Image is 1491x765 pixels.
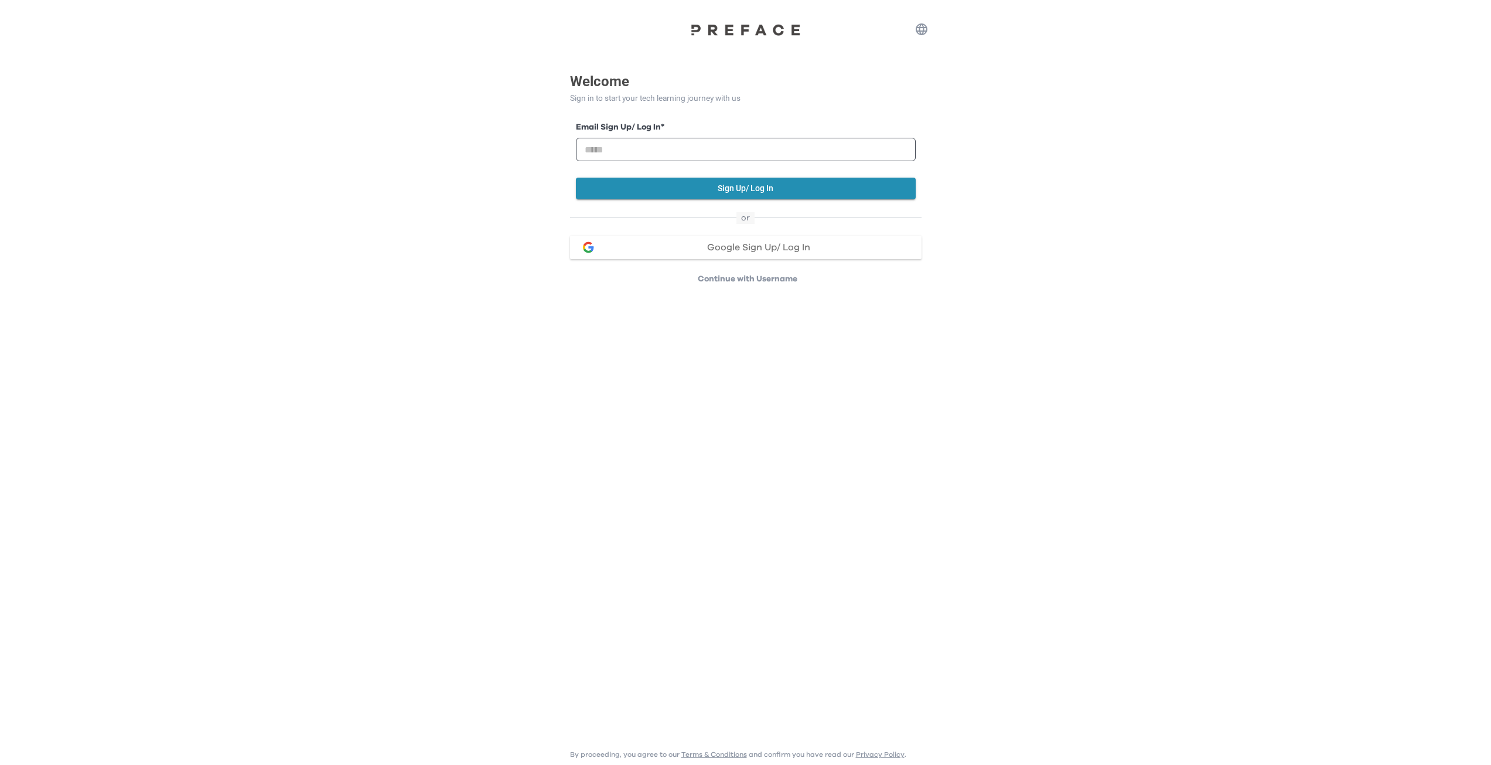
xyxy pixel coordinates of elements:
p: Welcome [570,71,922,92]
button: google loginGoogle Sign Up/ Log In [570,236,922,259]
p: Continue with Username [574,273,922,285]
span: or [736,212,755,224]
span: Google Sign Up/ Log In [707,243,810,252]
img: Preface Logo [687,23,804,36]
button: Sign Up/ Log In [576,178,916,199]
p: By proceeding, you agree to our and confirm you have read our . [570,750,906,759]
label: Email Sign Up/ Log In * [576,121,916,134]
img: google login [581,240,595,254]
p: Sign in to start your tech learning journey with us [570,92,922,104]
a: Privacy Policy [856,751,905,758]
a: Terms & Conditions [681,751,747,758]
